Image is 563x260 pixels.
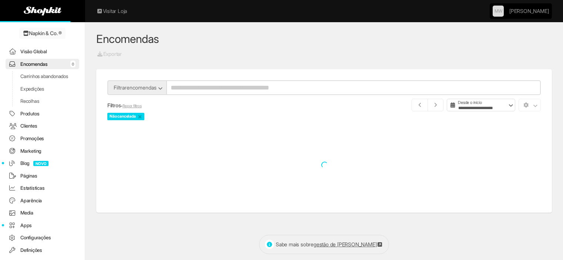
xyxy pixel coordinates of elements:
a: Visitar Loja [96,7,127,15]
a: BlogNOVO [6,158,79,169]
a: Marketing [6,146,79,156]
small: • [121,104,141,108]
a: gestão de [PERSON_NAME] [314,241,383,247]
a: Visão Global [6,46,79,57]
h5: Filtros [107,102,319,108]
a: Apps [6,220,79,231]
button: Filtrarencomendas [107,80,167,95]
a: Encomendas0 [6,59,79,70]
a: Configurações [6,232,79,243]
a: Produtos [6,108,79,119]
a: Aparência [6,195,79,206]
a: Repor filtros [123,104,142,108]
a: Definições [6,245,79,256]
img: Shopkit [24,7,61,16]
span: encomendas [127,84,157,91]
div: Sabe mais sobre [259,235,389,254]
span: Não cancelada [107,113,144,120]
a: Estatísticas [6,183,79,193]
a: [PERSON_NAME] [509,4,549,18]
span: NOVO [33,161,48,166]
a: Encomendas [96,32,159,45]
a: Napkin & Co. ® [19,28,66,39]
a: Clientes [6,121,79,131]
a: Promoções [6,133,79,144]
a: Páginas [6,170,79,181]
a: Exportar [96,50,122,58]
a: Expedições [6,84,79,94]
a: MW [493,6,504,17]
a: Media [6,207,79,218]
span: 0 [70,61,76,67]
a: Recolhas [6,96,79,107]
a: Carrinhos abandonados [6,71,79,82]
a: × [138,113,142,120]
